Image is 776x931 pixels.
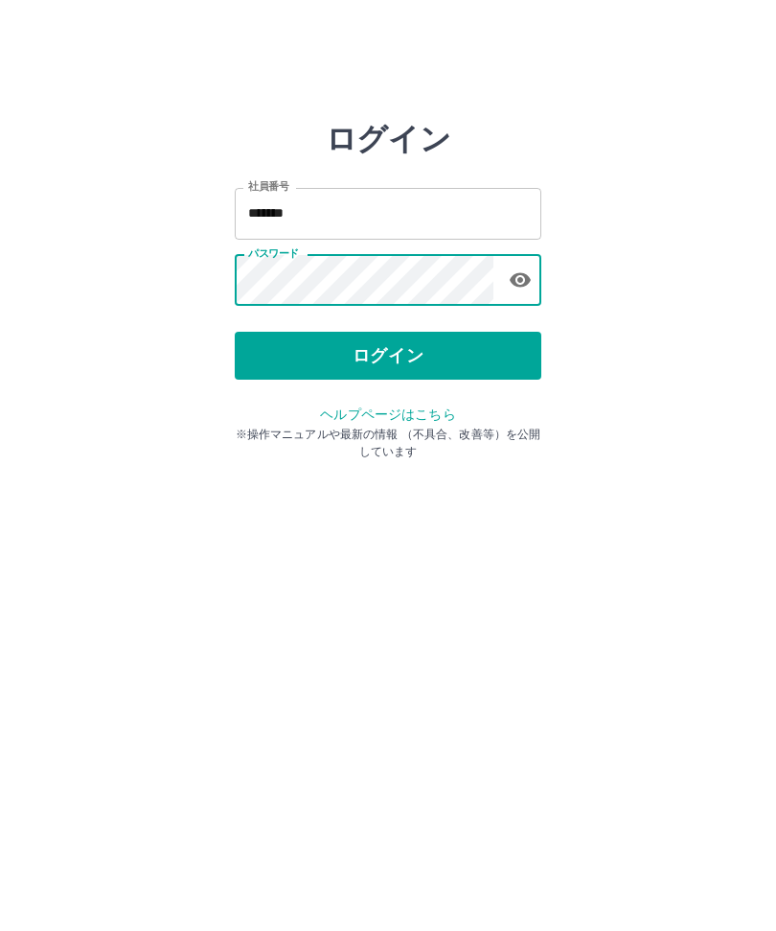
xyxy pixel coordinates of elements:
button: ログイン [235,332,541,380]
a: ヘルプページはこちら [320,407,455,422]
label: パスワード [248,246,299,261]
label: 社員番号 [248,179,288,194]
h2: ログイン [326,121,451,157]
p: ※操作マニュアルや最新の情報 （不具合、改善等）を公開しています [235,426,541,460]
